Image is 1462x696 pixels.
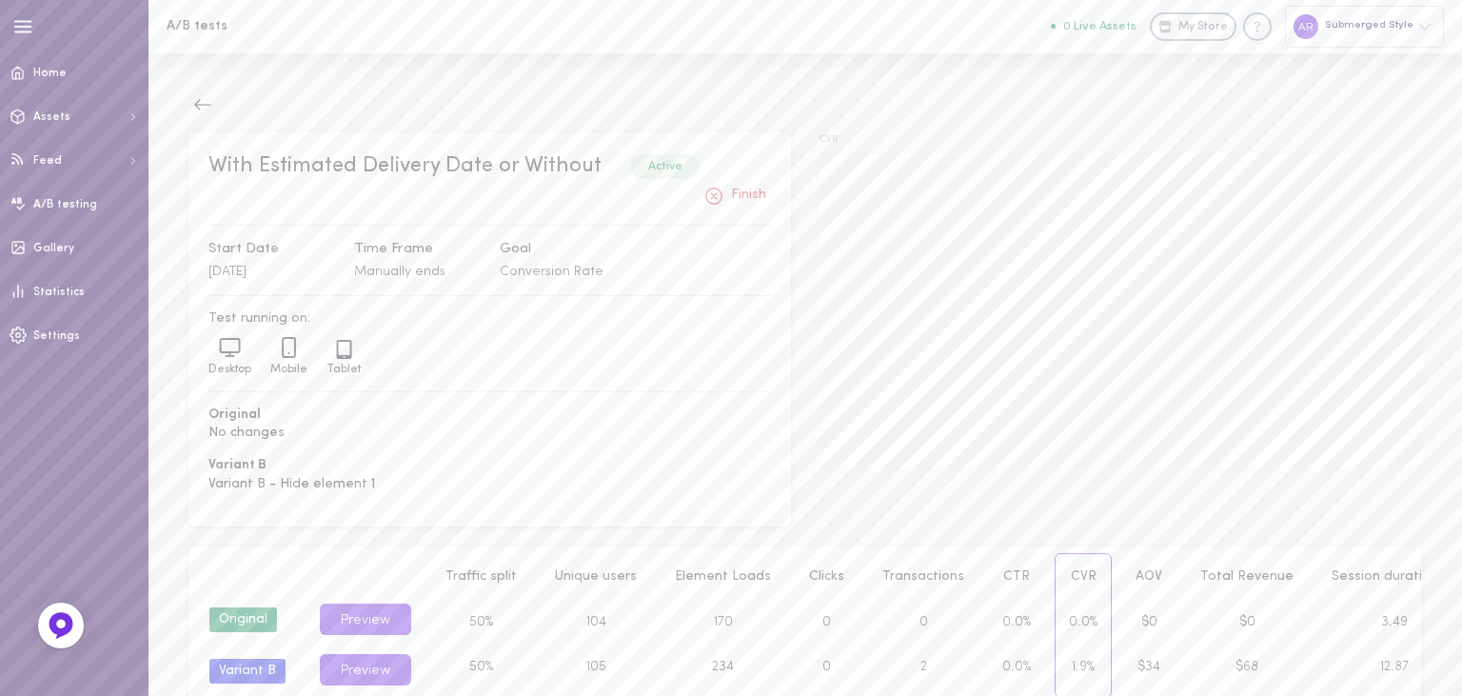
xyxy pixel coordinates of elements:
span: 0.0% [1069,615,1097,629]
span: 50% [469,660,493,674]
span: Mobile [270,364,307,375]
img: Feedback Button [47,611,75,640]
span: 1.9% [1072,660,1095,674]
button: Preview [320,604,411,635]
span: Start Date [208,239,335,260]
span: 105 [586,660,606,674]
span: Variant B [208,456,771,475]
span: Variant B - Hide element 1 [208,475,771,494]
span: A/B testing [33,199,97,210]
span: 234 [712,660,734,674]
span: Transactions [882,569,964,584]
span: Gallery [33,243,74,254]
span: Time Frame [354,239,481,260]
span: [DATE] [208,265,247,279]
span: $34 [1137,660,1160,674]
span: Desktop [208,364,251,375]
div: Original [209,607,277,632]
span: With Estimated Delivery Date or Without [208,155,602,177]
span: Settings [33,330,80,342]
span: 0 [822,615,831,629]
span: Conversion Rate [500,265,603,279]
span: Manually ends [354,265,445,279]
span: Home [33,68,67,79]
div: Knowledge center [1243,12,1272,41]
div: Active [630,154,700,179]
a: My Store [1150,12,1236,41]
span: 3.49 [1381,615,1408,629]
span: Tablet [326,364,361,375]
span: 0.0% [1002,615,1031,629]
span: Goal [500,239,626,260]
span: CVR [820,132,1422,147]
span: Assets [33,111,70,123]
button: 0 Live Assets [1051,20,1136,32]
span: CTR [1003,569,1030,584]
span: My Store [1178,19,1228,36]
span: 50% [469,615,493,629]
span: Feed [33,155,62,167]
div: Variant B [209,659,286,684]
span: AOV [1136,569,1162,584]
h1: A/B tests [167,19,481,33]
div: Submerged Style [1285,6,1444,47]
span: No changes [208,424,771,443]
span: Statistics [33,287,85,298]
span: Element Loads [675,569,771,584]
span: 0 [919,615,928,629]
span: Session duration (s) [1332,569,1456,584]
span: Clicks [809,569,844,584]
span: 170 [714,615,733,629]
span: Total Revenue [1200,569,1294,584]
span: 12.87 [1380,660,1409,674]
span: Unique users [555,569,637,584]
span: 104 [586,615,606,629]
span: Test running on: [208,309,771,328]
span: $0 [1141,615,1157,629]
a: 0 Live Assets [1051,20,1150,33]
span: 0.0% [1002,660,1031,674]
button: Preview [320,654,411,686]
span: $68 [1235,660,1258,674]
span: 2 [920,660,927,674]
span: Traffic split [445,569,517,584]
button: Finish [699,181,771,211]
span: Original [208,406,771,425]
span: CVR [1071,569,1096,584]
span: 0 [822,660,831,674]
span: $0 [1239,615,1255,629]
